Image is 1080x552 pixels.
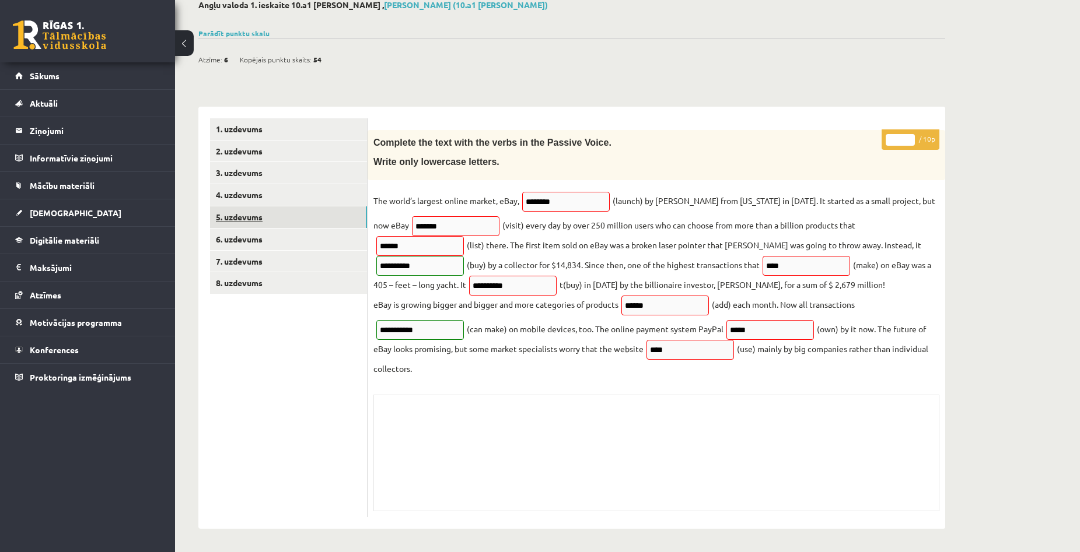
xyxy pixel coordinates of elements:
a: Aktuāli [15,90,160,117]
a: Mācību materiāli [15,172,160,199]
span: Aktuāli [30,98,58,108]
a: Konferences [15,336,160,363]
a: Maksājumi [15,254,160,281]
legend: Ziņojumi [30,117,160,144]
p: The world’s largest online market, eBay, [373,192,519,209]
span: Atzīmes [30,290,61,300]
p: / 10p [882,129,939,150]
span: 54 [313,51,321,68]
a: Digitālie materiāli [15,227,160,254]
legend: Informatīvie ziņojumi [30,145,160,171]
a: Sākums [15,62,160,89]
span: 6 [224,51,228,68]
p: eBay is growing bigger and bigger and more categories of products [373,296,618,313]
a: Rīgas 1. Tālmācības vidusskola [13,20,106,50]
a: Ziņojumi [15,117,160,144]
a: 3. uzdevums [210,162,367,184]
a: Informatīvie ziņojumi [15,145,160,171]
span: Write only lowercase letters. [373,157,499,167]
a: Parādīt punktu skalu [198,29,270,38]
a: Motivācijas programma [15,309,160,336]
a: 2. uzdevums [210,140,367,162]
a: [DEMOGRAPHIC_DATA] [15,199,160,226]
span: Kopējais punktu skaits: [240,51,312,68]
span: Konferences [30,344,79,355]
fieldset: (launch) by [PERSON_NAME] from [US_STATE] in [DATE]. It started as a small project, but now eBay ... [373,192,939,377]
a: 6. uzdevums [210,228,367,250]
a: 4. uzdevums [210,184,367,206]
span: [DEMOGRAPHIC_DATA] [30,208,121,218]
a: 5. uzdevums [210,206,367,228]
span: Sākums [30,71,60,81]
a: 7. uzdevums [210,251,367,272]
span: Atzīme: [198,51,222,68]
a: 1. uzdevums [210,118,367,140]
span: Digitālie materiāli [30,235,99,245]
legend: Maksājumi [30,254,160,281]
span: Proktoringa izmēģinājums [30,372,131,382]
a: Atzīmes [15,282,160,308]
span: Complete the text with the verbs in the Passive Voice. [373,138,611,147]
span: Mācību materiāli [30,180,95,191]
a: 8. uzdevums [210,272,367,294]
span: Motivācijas programma [30,317,122,328]
a: Proktoringa izmēģinājums [15,364,160,391]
